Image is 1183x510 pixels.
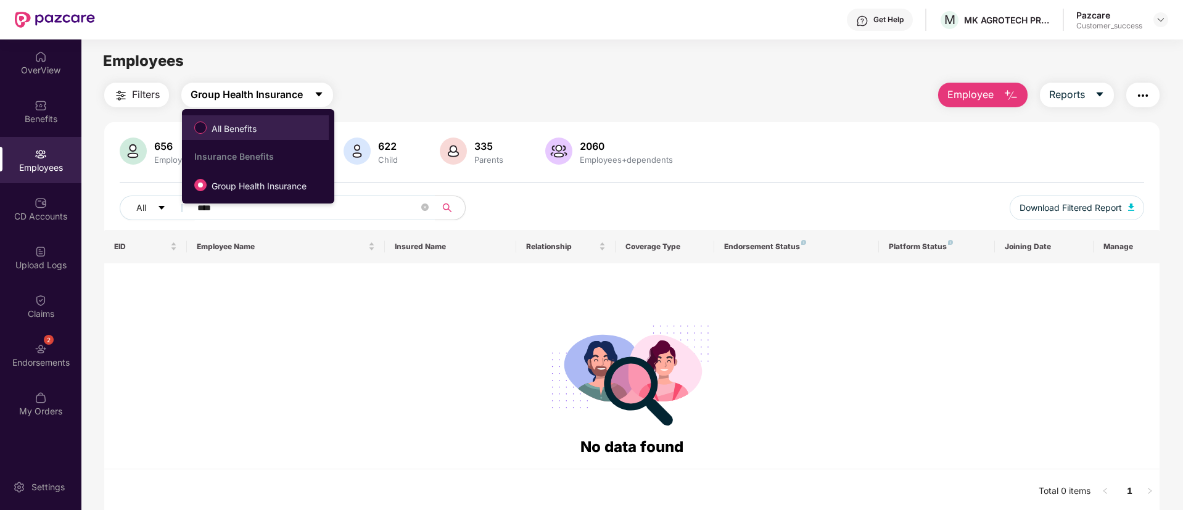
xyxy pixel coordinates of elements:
img: svg+xml;base64,PHN2ZyBpZD0iTXlfT3JkZXJzIiBkYXRhLW5hbWU9Ik15IE9yZGVycyIgeG1sbnM9Imh0dHA6Ly93d3cudz... [35,392,47,404]
span: All Benefits [207,122,262,136]
span: M [944,12,955,27]
img: svg+xml;base64,PHN2ZyB4bWxucz0iaHR0cDovL3d3dy53My5vcmcvMjAwMC9zdmciIHdpZHRoPSIyNCIgaGVpZ2h0PSIyNC... [113,88,128,103]
div: Child [376,155,400,165]
img: svg+xml;base64,PHN2ZyBpZD0iRW1wbG95ZWVzIiB4bWxucz0iaHR0cDovL3d3dy53My5vcmcvMjAwMC9zdmciIHdpZHRoPS... [35,148,47,160]
img: svg+xml;base64,PHN2ZyBpZD0iRHJvcGRvd24tMzJ4MzIiIHhtbG5zPSJodHRwOi8vd3d3LnczLm9yZy8yMDAwL3N2ZyIgd2... [1156,15,1166,25]
button: Download Filtered Report [1010,195,1144,220]
span: caret-down [314,89,324,101]
span: Group Health Insurance [191,87,303,102]
span: Download Filtered Report [1020,201,1122,215]
img: svg+xml;base64,PHN2ZyB4bWxucz0iaHR0cDovL3d3dy53My5vcmcvMjAwMC9zdmciIHhtbG5zOnhsaW5rPSJodHRwOi8vd3... [440,138,467,165]
button: right [1140,482,1160,501]
span: search [435,203,459,213]
li: Next Page [1140,482,1160,501]
span: Employee Name [197,242,366,252]
div: Customer_success [1076,21,1142,31]
a: 1 [1120,482,1140,500]
th: Employee Name [187,230,385,263]
span: EID [114,242,168,252]
div: Employees [152,155,199,165]
span: Filters [132,87,160,102]
div: 2060 [577,140,675,152]
th: Joining Date [995,230,1094,263]
div: Endorsement Status [724,242,869,252]
img: svg+xml;base64,PHN2ZyB4bWxucz0iaHR0cDovL3d3dy53My5vcmcvMjAwMC9zdmciIHhtbG5zOnhsaW5rPSJodHRwOi8vd3... [120,138,147,165]
button: Filters [104,83,169,107]
div: Parents [472,155,506,165]
span: left [1102,487,1109,495]
div: Insurance Benefits [194,151,329,162]
button: Group Health Insurancecaret-down [181,83,333,107]
div: Get Help [873,15,904,25]
img: svg+xml;base64,PHN2ZyBpZD0iU2V0dGluZy0yMHgyMCIgeG1sbnM9Imh0dHA6Ly93d3cudzMub3JnLzIwMDAvc3ZnIiB3aW... [13,481,25,493]
div: 335 [472,140,506,152]
span: No data found [580,438,683,456]
span: caret-down [1095,89,1105,101]
span: All [136,201,146,215]
span: close-circle [421,204,429,211]
img: svg+xml;base64,PHN2ZyB4bWxucz0iaHR0cDovL3d3dy53My5vcmcvMjAwMC9zdmciIHhtbG5zOnhsaW5rPSJodHRwOi8vd3... [545,138,572,165]
span: caret-down [157,204,166,213]
span: close-circle [421,202,429,214]
img: svg+xml;base64,PHN2ZyBpZD0iRW5kb3JzZW1lbnRzIiB4bWxucz0iaHR0cDovL3d3dy53My5vcmcvMjAwMC9zdmciIHdpZH... [35,343,47,355]
li: 1 [1120,482,1140,501]
th: Insured Name [385,230,517,263]
img: svg+xml;base64,PHN2ZyBpZD0iQmVuZWZpdHMiIHhtbG5zPSJodHRwOi8vd3d3LnczLm9yZy8yMDAwL3N2ZyIgd2lkdGg9Ij... [35,99,47,112]
div: 2 [44,335,54,345]
span: Employee [947,87,994,102]
div: Platform Status [889,242,984,252]
li: Previous Page [1095,482,1115,501]
span: Reports [1049,87,1085,102]
img: svg+xml;base64,PHN2ZyB4bWxucz0iaHR0cDovL3d3dy53My5vcmcvMjAwMC9zdmciIHdpZHRoPSIyODgiIGhlaWdodD0iMj... [543,310,720,435]
th: Coverage Type [616,230,714,263]
button: Employee [938,83,1028,107]
span: Group Health Insurance [207,179,311,193]
span: Relationship [526,242,596,252]
button: Allcaret-down [120,195,195,220]
button: left [1095,482,1115,501]
div: 622 [376,140,400,152]
button: Reportscaret-down [1040,83,1114,107]
button: search [435,195,466,220]
div: MK AGROTECH PRIVATE LIMITED [964,14,1050,26]
img: svg+xml;base64,PHN2ZyBpZD0iSGVscC0zMngzMiIgeG1sbnM9Imh0dHA6Ly93d3cudzMub3JnLzIwMDAvc3ZnIiB3aWR0aD... [856,15,868,27]
img: svg+xml;base64,PHN2ZyBpZD0iQ2xhaW0iIHhtbG5zPSJodHRwOi8vd3d3LnczLm9yZy8yMDAwL3N2ZyIgd2lkdGg9IjIwIi... [35,294,47,306]
img: svg+xml;base64,PHN2ZyBpZD0iVXBsb2FkX0xvZ3MiIGRhdGEtbmFtZT0iVXBsb2FkIExvZ3MiIHhtbG5zPSJodHRwOi8vd3... [35,245,47,258]
img: svg+xml;base64,PHN2ZyB4bWxucz0iaHR0cDovL3d3dy53My5vcmcvMjAwMC9zdmciIHhtbG5zOnhsaW5rPSJodHRwOi8vd3... [1004,88,1018,103]
span: Employees [103,52,184,70]
span: right [1146,487,1153,495]
img: svg+xml;base64,PHN2ZyB4bWxucz0iaHR0cDovL3d3dy53My5vcmcvMjAwMC9zdmciIHdpZHRoPSI4IiBoZWlnaHQ9IjgiIH... [948,240,953,245]
img: svg+xml;base64,PHN2ZyB4bWxucz0iaHR0cDovL3d3dy53My5vcmcvMjAwMC9zdmciIHhtbG5zOnhsaW5rPSJodHRwOi8vd3... [1128,204,1134,211]
th: EID [104,230,187,263]
th: Relationship [516,230,615,263]
div: Employees+dependents [577,155,675,165]
li: Total 0 items [1039,482,1090,501]
img: svg+xml;base64,PHN2ZyB4bWxucz0iaHR0cDovL3d3dy53My5vcmcvMjAwMC9zdmciIHhtbG5zOnhsaW5rPSJodHRwOi8vd3... [344,138,371,165]
img: svg+xml;base64,PHN2ZyB4bWxucz0iaHR0cDovL3d3dy53My5vcmcvMjAwMC9zdmciIHdpZHRoPSIyNCIgaGVpZ2h0PSIyNC... [1136,88,1150,103]
img: svg+xml;base64,PHN2ZyBpZD0iQ0RfQWNjb3VudHMiIGRhdGEtbmFtZT0iQ0QgQWNjb3VudHMiIHhtbG5zPSJodHRwOi8vd3... [35,197,47,209]
img: New Pazcare Logo [15,12,95,28]
img: svg+xml;base64,PHN2ZyB4bWxucz0iaHR0cDovL3d3dy53My5vcmcvMjAwMC9zdmciIHdpZHRoPSI4IiBoZWlnaHQ9IjgiIH... [801,240,806,245]
img: svg+xml;base64,PHN2ZyBpZD0iSG9tZSIgeG1sbnM9Imh0dHA6Ly93d3cudzMub3JnLzIwMDAvc3ZnIiB3aWR0aD0iMjAiIG... [35,51,47,63]
th: Manage [1094,230,1160,263]
div: Pazcare [1076,9,1142,21]
div: 656 [152,140,199,152]
div: Settings [28,481,68,493]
